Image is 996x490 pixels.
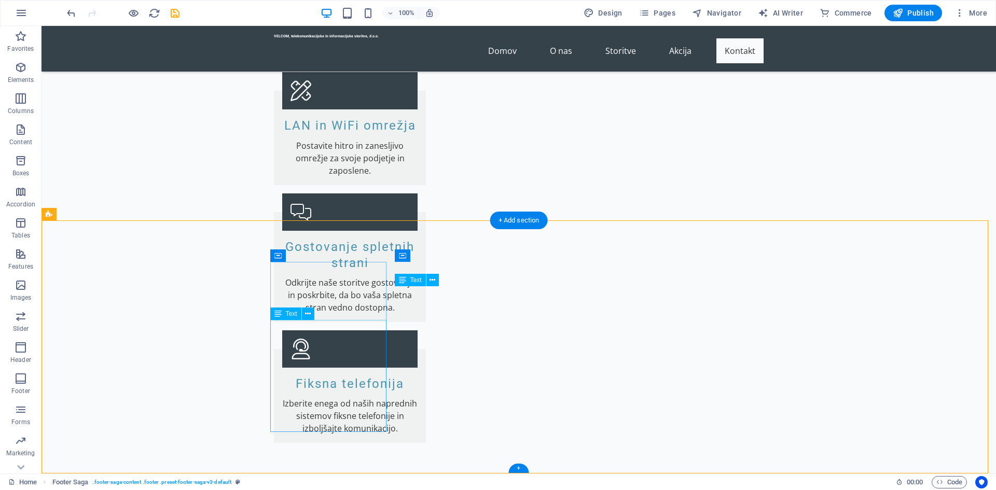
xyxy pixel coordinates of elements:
p: Footer [11,387,30,395]
span: More [955,8,987,18]
div: + Add section [490,212,548,229]
span: Pages [639,8,675,18]
span: Navigator [692,8,741,18]
button: Design [579,5,627,21]
button: reload [148,7,160,19]
p: Images [10,293,32,302]
i: On resize automatically adjust zoom level to fit chosen device. [425,8,434,18]
button: save [169,7,181,19]
span: Design [584,8,622,18]
button: Usercentrics [975,476,988,488]
span: . footer-saga-content .footer .preset-footer-saga-v3-default [93,476,231,488]
button: Navigator [688,5,745,21]
span: : [914,478,916,486]
a: Click to cancel selection. Double-click to open Pages [8,476,37,488]
p: Header [10,356,31,364]
p: Tables [11,231,30,240]
span: Commerce [820,8,872,18]
div: + [508,464,529,473]
p: Boxes [12,169,30,177]
i: Save (Ctrl+S) [169,7,181,19]
button: 100% [382,7,419,19]
button: Pages [635,5,680,21]
p: Slider [13,325,29,333]
p: Content [9,138,32,146]
p: Favorites [7,45,34,53]
i: Undo: Change logo type (Ctrl+Z) [65,7,77,19]
button: Code [932,476,967,488]
button: Publish [884,5,942,21]
span: Click to select. Double-click to edit [52,476,89,488]
span: Code [936,476,962,488]
p: Elements [8,76,34,84]
div: Design (Ctrl+Alt+Y) [579,5,627,21]
span: Text [286,311,297,317]
button: More [950,5,991,21]
i: Reload page [148,7,160,19]
p: Forms [11,418,30,426]
p: Marketing [6,449,35,457]
button: undo [65,7,77,19]
button: Commerce [815,5,876,21]
button: Click here to leave preview mode and continue editing [127,7,140,19]
p: Columns [8,107,34,115]
p: Accordion [6,200,35,208]
h6: 100% [398,7,414,19]
button: AI Writer [754,5,807,21]
i: This element is a customizable preset [236,479,240,485]
h6: Session time [896,476,923,488]
nav: breadcrumb [52,476,241,488]
span: Publish [893,8,934,18]
span: 00 00 [907,476,923,488]
p: Features [8,262,33,271]
span: Text [410,277,422,283]
span: AI Writer [758,8,803,18]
